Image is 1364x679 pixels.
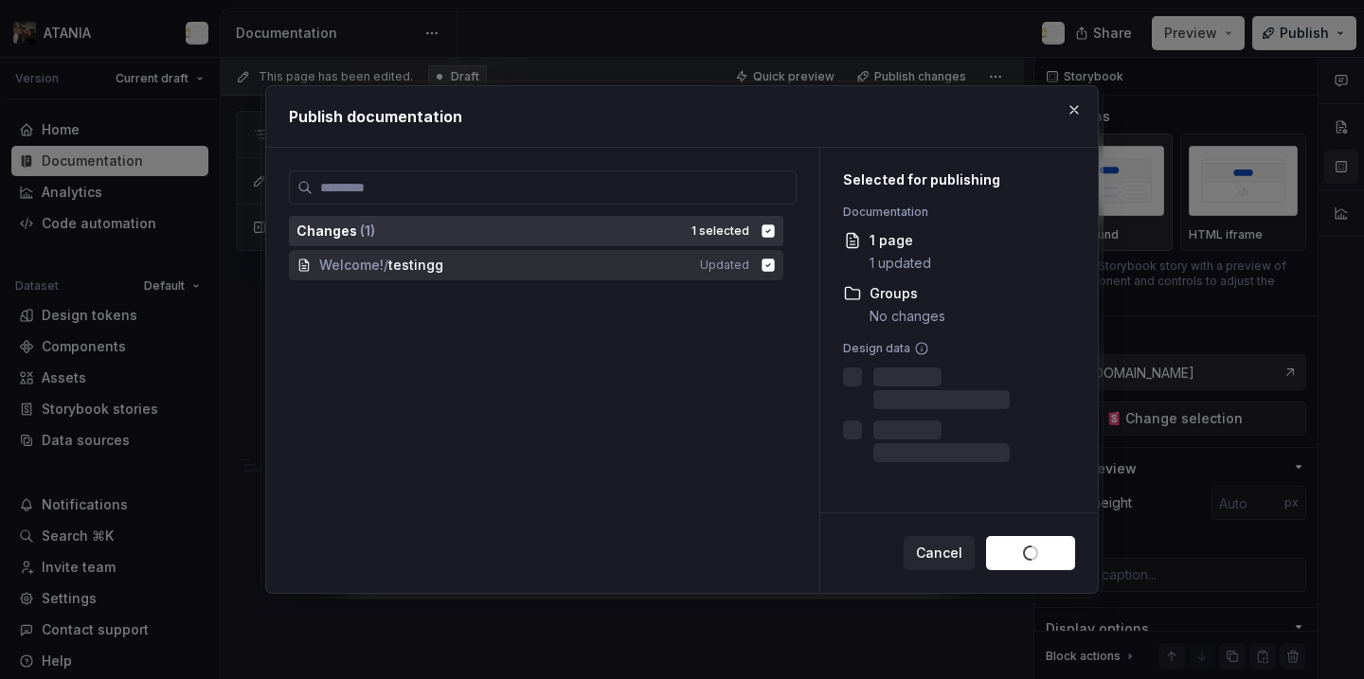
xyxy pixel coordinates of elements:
[870,307,945,326] div: No changes
[360,223,375,239] span: ( 1 )
[296,222,680,241] div: Changes
[691,223,749,239] div: 1 selected
[388,256,443,275] span: testingg
[870,231,931,250] div: 1 page
[904,536,975,570] button: Cancel
[384,256,388,275] span: /
[870,254,931,273] div: 1 updated
[289,105,1075,128] h2: Publish documentation
[916,544,962,563] span: Cancel
[843,341,1066,356] div: Design data
[843,170,1066,189] div: Selected for publishing
[700,258,749,273] span: Updated
[870,284,945,303] div: Groups
[319,256,384,275] span: Welcome!
[843,205,1066,220] div: Documentation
